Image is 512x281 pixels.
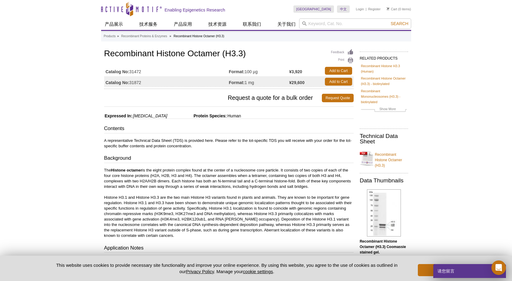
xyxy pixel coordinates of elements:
[368,7,381,11] a: Register
[229,65,289,76] td: 100 µg
[104,125,354,133] h3: Contents
[299,18,411,29] input: Keyword, Cat. No.
[367,189,401,237] img: Recombinant Histone Octamer (H3.3) Coomassie gel
[387,7,389,10] img: Your Cart
[289,80,305,85] strong: ¥29,600
[337,5,350,13] a: 中文
[133,113,167,118] i: [MEDICAL_DATA]
[165,7,225,13] h2: Enabling Epigenetics Research
[274,18,299,30] a: 关于我们
[361,106,407,113] a: Show More
[173,34,224,38] li: Recombinant Histone Octamer (H3.3)
[170,18,196,30] a: 产品应用
[389,21,410,26] button: Search
[227,113,241,118] span: Human
[360,133,408,144] h2: Technical Data Sheet
[243,269,273,274] button: cookie settings
[391,21,408,26] span: Search
[360,51,408,62] h2: RELATED PRODUCTS
[360,178,408,183] h2: Data Thumbnails
[121,34,167,39] a: Recombinant Proteins & Enzymes
[229,80,245,85] strong: Format:
[104,138,354,149] p: A representative Technical Data Sheet (TDS) is provided here. Please refer to the lot-specific TD...
[104,49,354,59] h1: Recombinant Histone Octamer (H3.3)
[104,76,229,87] td: 31872
[360,239,406,254] b: Recombinant Histone Octamer (H3.3) Coomassie stained gel.
[168,113,227,118] span: Protein Species:
[331,57,354,64] a: Print
[117,34,119,38] li: »
[136,18,161,30] a: 技术服务
[360,148,408,168] a: Recombinant Histone Octamer (H3.3)
[229,69,245,74] strong: Format:
[104,94,322,102] span: Request a quote for a bulk order
[361,63,407,74] a: Recombinant Histone H3.3 (Human)
[331,49,354,56] a: Feedback
[111,168,142,172] strong: Histone octamer
[106,80,130,85] strong: Catalog No:
[366,5,367,13] li: |
[356,7,364,11] a: Login
[418,264,466,276] button: Got it!
[104,168,354,238] p: The is the eight protein complex found at the center of a nucleosome core particle. It consists o...
[170,34,171,38] li: »
[289,69,302,74] strong: ¥3,920
[361,76,407,87] a: Recombinant Histone Octamer (H3.3) - biotinylated
[104,244,354,253] h3: Application Notes
[104,113,133,118] span: Expressed In:
[104,155,354,163] h3: Background
[104,65,229,76] td: 31472
[104,34,116,39] a: Products
[229,76,289,87] td: 1 mg
[239,18,265,30] a: 联系我们
[106,69,130,74] strong: Catalog No:
[101,18,127,30] a: 产品展示
[387,7,397,11] a: Cart
[46,262,408,275] p: This website uses cookies to provide necessary site functionality and improve your online experie...
[491,260,506,275] div: Open Intercom Messenger
[325,67,352,75] a: Add to Cart
[325,78,352,86] a: Add to Cart
[361,88,407,105] a: Recombinant Mononucleosomes (H3.3) - biotinylated
[293,5,334,13] a: [GEOGRAPHIC_DATA]
[360,239,408,266] p: (Click image to enlarge and see details).
[387,5,411,13] li: (0 items)
[186,269,214,274] a: Privacy Policy
[205,18,230,30] a: 技术资源
[322,94,354,102] a: Request Quote
[437,264,454,278] span: 请您留言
